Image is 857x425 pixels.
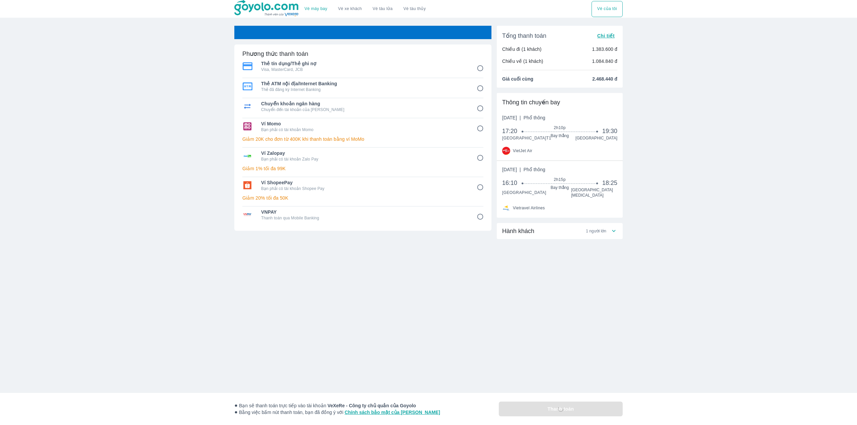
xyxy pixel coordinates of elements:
[502,32,546,40] span: Tổng thanh toán
[261,215,467,221] p: Thanh toán qua Mobile Banking
[242,78,483,94] div: Thẻ ATM nội địa/Internet BankingThẻ ATM nội địa/Internet BankingThẻ đã đăng ký Internet Banking
[595,31,617,40] button: Chi tiết
[242,58,483,74] div: Thẻ tín dụng/Thẻ ghi nợThẻ tín dụng/Thẻ ghi nợVisa, MasterCard, JCB
[502,227,534,235] span: Hành khách
[242,50,308,58] h6: Phương thức thanh toán
[592,58,617,65] p: 1.084.840 đ
[502,179,523,187] span: 16:10
[242,98,483,114] div: Chuyển khoản ngân hàngChuyển khoản ngân hàngChuyển đến tài khoản của [PERSON_NAME]
[242,122,252,130] img: Ví Momo
[261,150,467,156] span: Ví Zalopay
[234,409,440,416] span: Bằng việc bấm nút thanh toán, bạn đã đồng ý với
[261,186,467,191] p: Bạn phải có tài khoản Shopee Pay
[299,1,431,17] div: choose transportation mode
[592,76,617,82] span: 2.468.440 đ
[242,136,483,142] p: Giảm 20K cho đơn từ 400K khi thanh toán bằng ví MoMo
[524,115,545,120] span: Phổ thông
[242,195,483,201] p: Giảm 20% tối đa 50K
[586,228,606,234] span: 1 người lớn
[592,1,623,17] div: choose transportation mode
[520,115,521,120] span: |
[261,80,467,87] span: Thẻ ATM nội địa/Internet Banking
[242,211,252,219] img: VNPAY
[305,6,327,11] a: Vé máy bay
[602,127,617,135] span: 19:30
[242,165,483,172] p: Giảm 1% tối đa 99K
[338,6,362,11] a: Vé xe khách
[592,1,623,17] button: Vé của tôi
[327,403,416,408] strong: VeXeRe - Công ty chủ quản của Goyolo
[602,179,617,187] span: 18:25
[261,120,467,127] span: Ví Momo
[497,223,623,239] div: Hành khách1 người lớn
[398,1,431,17] button: Vé tàu thủy
[261,156,467,162] p: Bạn phải có tài khoản Zalo Pay
[513,205,545,211] span: Vietravel Airlines
[513,148,532,153] span: VietJet Air
[520,167,521,172] span: |
[524,167,545,172] span: Phổ thông
[242,207,483,223] div: VNPAYVNPAYThanh toán qua Mobile Banking
[234,402,440,409] span: Bạn sẽ thanh toán trực tiếp vào tài khoản
[597,33,615,38] span: Chi tiết
[502,98,617,106] div: Thông tin chuyến bay
[523,133,597,138] span: Bay thẳng
[261,107,467,112] p: Chuyển đến tài khoản của [PERSON_NAME]
[242,102,252,110] img: Chuyển khoản ngân hàng
[502,114,545,121] span: [DATE]
[242,152,252,160] img: Ví Zalopay
[502,58,543,65] p: Chiều về (1 khách)
[261,67,467,72] p: Visa, MasterCard, JCB
[502,127,523,135] span: 17:20
[523,185,597,190] span: Bay thẳng
[261,127,467,132] p: Bạn phải có tài khoản Momo
[242,177,483,193] div: Ví ShopeePayVí ShopeePayBạn phải có tài khoản Shopee Pay
[242,148,483,164] div: Ví ZalopayVí ZalopayBạn phải có tài khoản Zalo Pay
[261,209,467,215] span: VNPAY
[344,410,440,415] a: Chính sách bảo mật của [PERSON_NAME]
[261,87,467,92] p: Thẻ đã đăng ký Internet Banking
[523,125,597,130] span: 2h10p
[502,166,545,173] span: [DATE]
[242,181,252,189] img: Ví ShopeePay
[502,46,542,52] p: Chiều đi (1 khách)
[592,46,617,52] p: 1.383.600 đ
[523,177,597,182] span: 2h15p
[367,1,398,17] a: Vé tàu lửa
[261,100,467,107] span: Chuyển khoản ngân hàng
[242,62,252,70] img: Thẻ tín dụng/Thẻ ghi nợ
[242,82,252,90] img: Thẻ ATM nội địa/Internet Banking
[261,179,467,186] span: Ví ShopeePay
[502,76,533,82] span: Giá cuối cùng
[242,118,483,134] div: Ví MomoVí MomoBạn phải có tài khoản Momo
[261,60,467,67] span: Thẻ tín dụng/Thẻ ghi nợ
